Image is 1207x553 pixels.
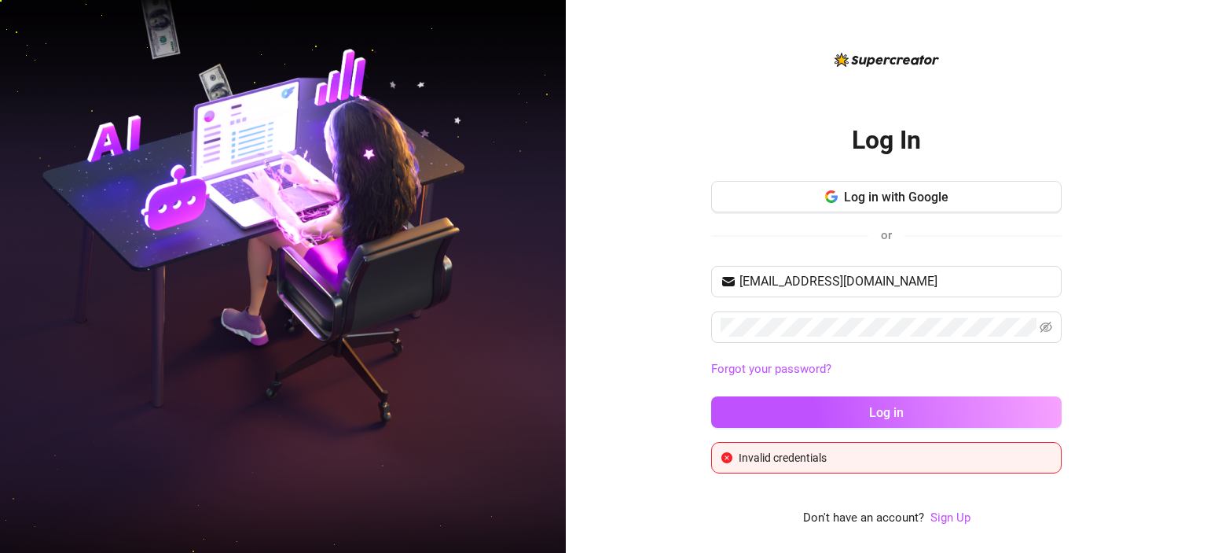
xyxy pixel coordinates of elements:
div: Invalid credentials [739,449,1051,466]
span: Log in [869,405,904,420]
span: close-circle [721,452,732,463]
input: Your email [739,272,1052,291]
span: Don't have an account? [803,509,924,528]
img: logo-BBDzfeDw.svg [835,53,939,67]
a: Sign Up [930,509,970,528]
a: Forgot your password? [711,360,1062,379]
a: Forgot your password? [711,362,831,376]
span: Log in with Google [844,190,948,205]
h2: Log In [852,124,921,157]
a: Sign Up [930,511,970,525]
button: Log in with Google [711,181,1062,212]
span: eye-invisible [1040,321,1052,334]
button: Log in [711,396,1062,428]
span: or [881,228,892,242]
